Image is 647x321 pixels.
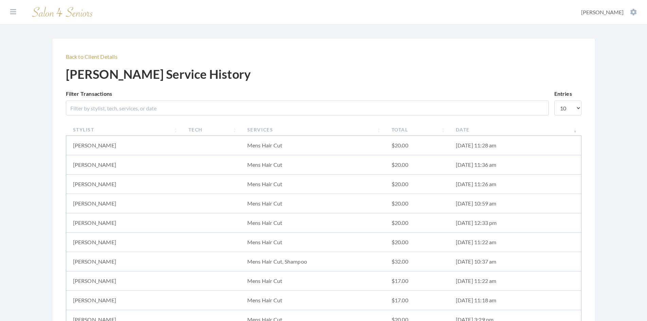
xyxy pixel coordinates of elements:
[66,90,112,98] label: Filter Transactions
[449,291,581,310] td: [DATE] 11:18 am
[240,271,385,291] td: Mens Hair Cut
[66,155,182,175] td: [PERSON_NAME]
[449,175,581,194] td: [DATE] 11:26 am
[66,213,182,233] td: [PERSON_NAME]
[240,194,385,213] td: Mens Hair Cut
[240,175,385,194] td: Mens Hair Cut
[240,213,385,233] td: Mens Hair Cut
[385,194,449,213] td: $20.00
[29,4,96,20] img: Salon 4 Seniors
[66,67,251,82] h1: [PERSON_NAME] Service History
[66,252,182,271] td: [PERSON_NAME]
[385,123,449,136] th: Total: activate to sort column ascending
[449,194,581,213] td: [DATE] 10:59 am
[449,213,581,233] td: [DATE] 12:33 pm
[182,123,240,136] th: Tech: activate to sort column ascending
[66,233,182,252] td: [PERSON_NAME]
[66,136,182,155] td: [PERSON_NAME]
[66,194,182,213] td: [PERSON_NAME]
[579,8,639,16] button: [PERSON_NAME]
[240,155,385,175] td: Mens Hair Cut
[385,291,449,310] td: $17.00
[66,123,182,136] th: Stylist: activate to sort column ascending
[240,233,385,252] td: Mens Hair Cut
[449,123,581,136] th: Date: activate to sort column ascending
[385,271,449,291] td: $17.00
[385,213,449,233] td: $20.00
[449,136,581,155] td: [DATE] 11:28 am
[66,291,182,310] td: [PERSON_NAME]
[449,252,581,271] td: [DATE] 10:37 am
[240,123,385,136] th: Services: activate to sort column ascending
[66,101,549,115] input: Filter by stylist, tech, services, or date
[385,252,449,271] td: $32.00
[449,155,581,175] td: [DATE] 11:36 am
[240,291,385,310] td: Mens Hair Cut
[66,53,118,60] a: Back to Client Details
[66,175,182,194] td: [PERSON_NAME]
[449,233,581,252] td: [DATE] 11:22 am
[385,233,449,252] td: $20.00
[581,9,624,15] span: [PERSON_NAME]
[554,90,572,98] label: Entries
[240,136,385,155] td: Mens Hair Cut
[240,252,385,271] td: Mens Hair Cut, Shampoo
[385,136,449,155] td: $20.00
[66,271,182,291] td: [PERSON_NAME]
[385,175,449,194] td: $20.00
[449,271,581,291] td: [DATE] 11:22 am
[385,155,449,175] td: $20.00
